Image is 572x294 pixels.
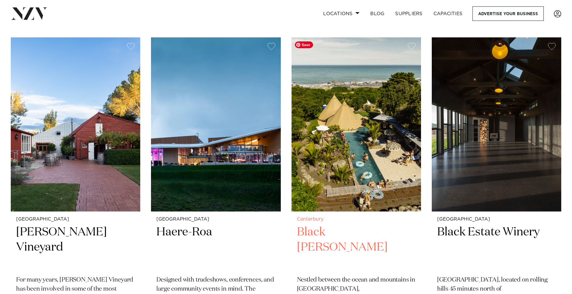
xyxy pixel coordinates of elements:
span: Save [295,41,313,48]
a: SUPPLIERS [390,6,428,21]
small: [GEOGRAPHIC_DATA] [437,217,556,222]
small: Canterbury [297,217,416,222]
img: nzv-logo.png [11,7,47,20]
h2: [PERSON_NAME] Vineyard [16,225,135,270]
a: Advertise your business [472,6,544,21]
a: BLOG [365,6,390,21]
a: Locations [318,6,365,21]
small: [GEOGRAPHIC_DATA] [156,217,275,222]
h2: Black [PERSON_NAME] [297,225,416,270]
small: [GEOGRAPHIC_DATA] [16,217,135,222]
h2: Black Estate Winery [437,225,556,270]
h2: Haere-Roa [156,225,275,270]
a: Capacities [428,6,468,21]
